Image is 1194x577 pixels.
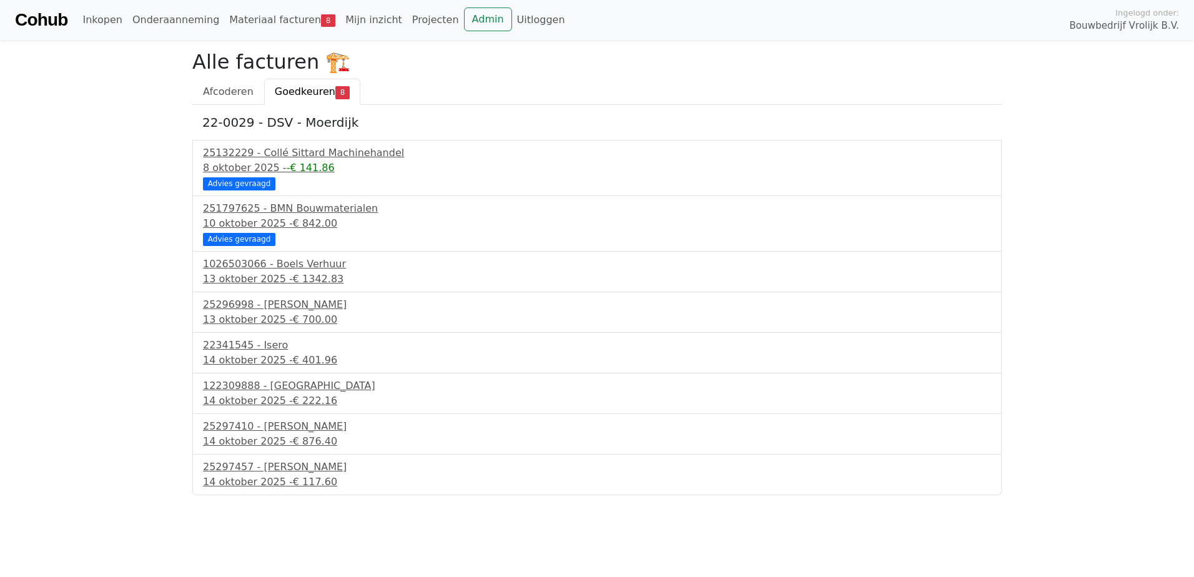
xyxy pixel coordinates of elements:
[203,419,991,449] a: 25297410 - [PERSON_NAME]14 oktober 2025 -€ 876.40
[293,273,343,285] span: € 1342.83
[203,434,991,449] div: 14 oktober 2025 -
[203,145,991,160] div: 25132229 - Collé Sittard Machinehandel
[203,312,991,327] div: 13 oktober 2025 -
[203,177,275,190] div: Advies gevraagd
[203,86,254,97] span: Afcoderen
[203,378,991,408] a: 122309888 - [GEOGRAPHIC_DATA]14 oktober 2025 -€ 222.16
[203,272,991,287] div: 13 oktober 2025 -
[1115,7,1179,19] span: Ingelogd onder:
[203,201,991,244] a: 251797625 - BMN Bouwmaterialen10 oktober 2025 -€ 842.00 Advies gevraagd
[203,216,991,231] div: 10 oktober 2025 -
[203,353,991,368] div: 14 oktober 2025 -
[224,7,340,32] a: Materiaal facturen8
[203,145,991,189] a: 25132229 - Collé Sittard Machinehandel8 oktober 2025 --€ 141.86 Advies gevraagd
[293,435,337,447] span: € 876.40
[203,233,275,245] div: Advies gevraagd
[293,476,337,488] span: € 117.60
[203,475,991,490] div: 14 oktober 2025 -
[203,297,991,312] div: 25296998 - [PERSON_NAME]
[340,7,407,32] a: Mijn inzicht
[407,7,464,32] a: Projecten
[203,460,991,490] a: 25297457 - [PERSON_NAME]14 oktober 2025 -€ 117.60
[512,7,570,32] a: Uitloggen
[203,160,991,175] div: 8 oktober 2025 -
[203,297,991,327] a: 25296998 - [PERSON_NAME]13 oktober 2025 -€ 700.00
[335,86,350,99] span: 8
[203,460,991,475] div: 25297457 - [PERSON_NAME]
[203,257,991,287] a: 1026503066 - Boels Verhuur13 oktober 2025 -€ 1342.83
[203,393,991,408] div: 14 oktober 2025 -
[77,7,127,32] a: Inkopen
[275,86,335,97] span: Goedkeuren
[264,79,360,105] a: Goedkeuren8
[192,50,1002,74] h2: Alle facturen 🏗️
[1069,19,1179,33] span: Bouwbedrijf Vrolijk B.V.
[293,395,337,407] span: € 222.16
[203,257,991,272] div: 1026503066 - Boels Verhuur
[203,201,991,216] div: 251797625 - BMN Bouwmaterialen
[287,162,335,174] span: -€ 141.86
[203,338,991,368] a: 22341545 - Isero14 oktober 2025 -€ 401.96
[202,115,992,130] h5: 22-0029 - DSV - Moerdijk
[203,419,991,434] div: 25297410 - [PERSON_NAME]
[293,217,337,229] span: € 842.00
[15,5,67,35] a: Cohub
[203,338,991,353] div: 22341545 - Isero
[203,378,991,393] div: 122309888 - [GEOGRAPHIC_DATA]
[321,14,335,27] span: 8
[293,313,337,325] span: € 700.00
[192,79,264,105] a: Afcoderen
[127,7,224,32] a: Onderaanneming
[293,354,337,366] span: € 401.96
[464,7,512,31] a: Admin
